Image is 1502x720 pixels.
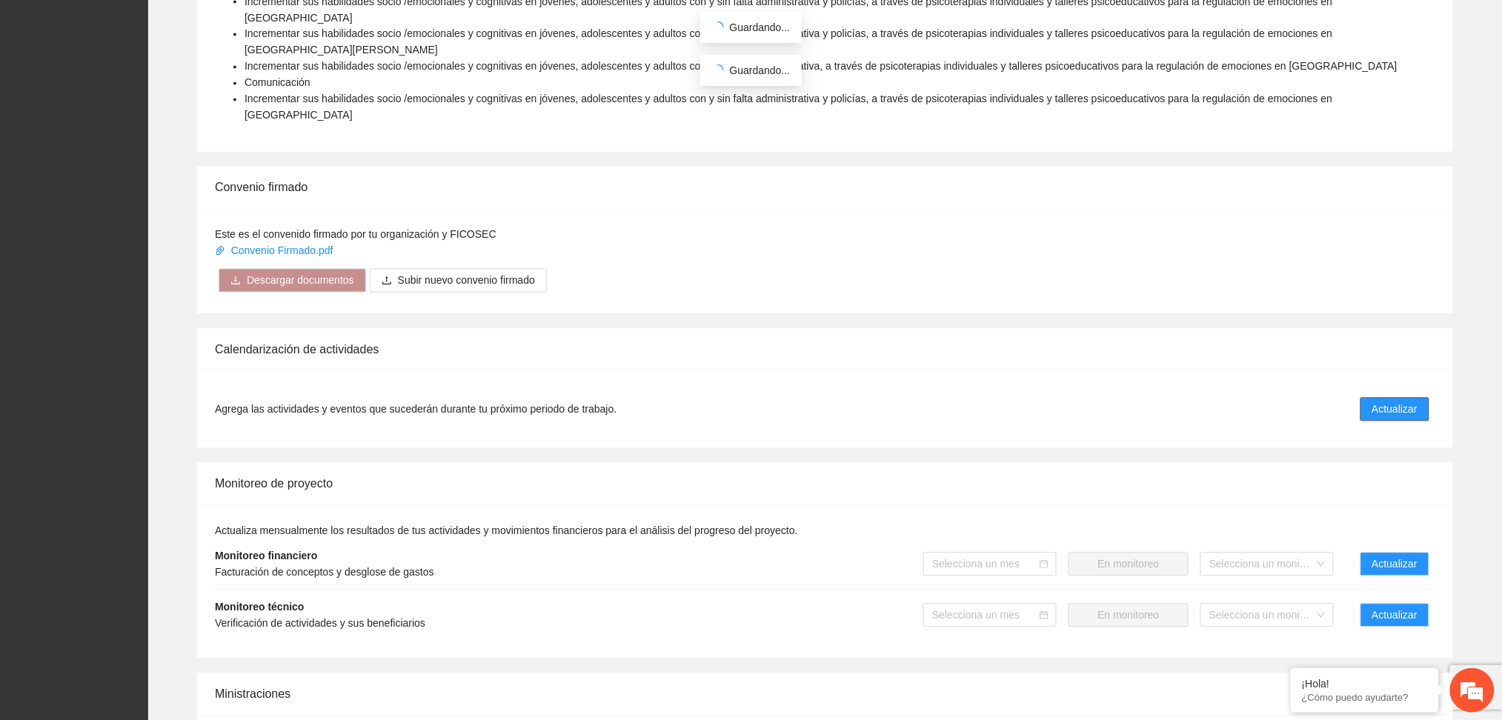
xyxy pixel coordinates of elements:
[7,404,282,456] textarea: Escriba su mensaje y pulse “Intro”
[215,246,225,256] span: paper-clip
[215,329,1435,371] div: Calendarización de actividades
[215,229,496,241] span: Este es el convenido firmado por tu organización y FICOSEC
[370,275,547,287] span: uploadSubir nuevo convenio firmado
[245,93,1332,121] span: Incrementar sus habilidades socio /emocionales y cognitivas en jóvenes, adolescentes y adultos co...
[215,167,1435,209] div: Convenio firmado
[712,64,724,76] span: loading
[86,198,205,347] span: Estamos en línea.
[77,76,249,95] div: Chatee con nosotros ahora
[215,401,617,418] span: Agrega las actividades y eventos que sucederán durante tu próximo periodo de trabajo.
[1040,560,1049,569] span: calendar
[230,276,241,287] span: download
[1302,678,1428,690] div: ¡Hola!
[1372,607,1418,624] span: Actualizar
[1360,398,1429,421] button: Actualizar
[1372,556,1418,573] span: Actualizar
[247,273,354,289] span: Descargar documentos
[1372,401,1418,418] span: Actualizar
[215,245,336,257] a: Convenio Firmado.pdf
[1302,692,1428,703] p: ¿Cómo puedo ayudarte?
[370,269,547,293] button: uploadSubir nuevo convenio firmado
[245,77,310,89] span: Comunicación
[1040,611,1049,620] span: calendar
[215,618,425,630] span: Verificación de actividades y sus beneficiarios
[215,525,798,537] span: Actualiza mensualmente los resultados de tus actividades y movimientos financieros para el anális...
[245,61,1398,73] span: Incrementar sus habilidades socio /emocionales y cognitivas en jóvenes, adolescentes y adultos co...
[730,21,791,33] span: Guardando...
[215,463,1435,505] div: Monitoreo de proyecto
[398,273,535,289] span: Subir nuevo convenio firmado
[243,7,279,43] div: Minimizar ventana de chat en vivo
[1360,553,1429,576] button: Actualizar
[215,673,1435,716] div: Ministraciones
[1360,604,1429,627] button: Actualizar
[730,64,791,76] span: Guardando...
[215,567,434,579] span: Facturación de conceptos y desglose de gastos
[215,601,305,613] strong: Monitoreo técnico
[382,276,392,287] span: upload
[219,269,366,293] button: downloadDescargar documentos
[712,21,724,33] span: loading
[245,28,1332,56] span: Incrementar sus habilidades socio /emocionales y cognitivas en jóvenes, adolescentes y adultos co...
[215,550,317,562] strong: Monitoreo financiero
